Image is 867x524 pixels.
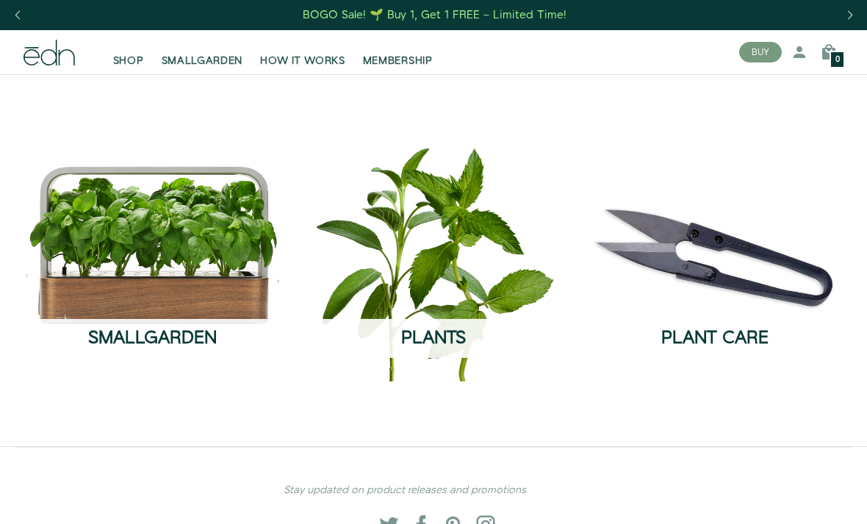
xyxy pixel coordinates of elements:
[24,115,281,381] a: SmallGarden
[302,4,569,26] a: BOGO Sale! 🌱 Buy 1, Get 1 FREE – Limited Time!
[752,480,852,517] iframe: Opens a widget where you can find more information
[586,115,843,373] img: Plant Care
[739,42,782,62] button: BUY
[88,326,217,351] span: SmallGarden
[354,36,442,68] a: MEMBERSHIP
[113,54,144,68] span: SHOP
[260,54,345,68] span: HOW IT WORKS
[153,36,252,68] a: SMALLGARDEN
[251,36,353,68] a: HOW IT WORKS
[305,115,563,381] img: Plants
[363,54,433,68] span: MEMBERSHIP
[401,326,466,351] span: Plants
[303,7,566,23] div: BOGO Sale! 🌱 Buy 1, Get 1 FREE – Limited Time!
[661,326,769,351] span: Plant Care
[284,483,526,498] em: Stay updated on product releases and promotions
[104,36,153,68] a: SHOP
[835,56,840,64] span: 0
[586,115,843,381] a: Plant Care
[162,54,243,68] span: SMALLGARDEN
[24,115,281,373] img: SmallGarden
